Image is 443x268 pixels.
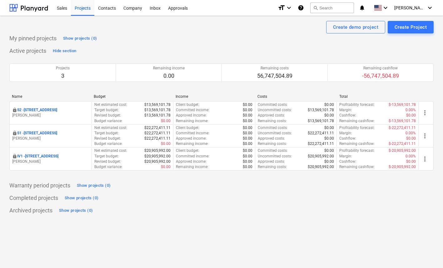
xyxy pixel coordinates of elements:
[258,107,292,113] p: Uncommitted costs :
[243,113,252,118] p: $0.00
[94,102,127,107] p: Net estimated cost :
[333,23,378,31] div: Create demo project
[12,154,17,159] div: This project is confidential
[243,159,252,164] p: $0.00
[389,102,416,107] p: $-13,569,101.78
[12,94,89,99] div: Name
[308,141,334,146] p: $22,272,411.11
[324,136,334,141] p: $0.00
[176,159,207,164] p: Approved income :
[324,148,334,153] p: $0.00
[176,141,208,146] p: Remaining income :
[51,46,78,56] button: Hide section
[62,33,98,43] button: Show projects (0)
[56,66,70,71] p: Projects
[339,118,375,124] p: Remaining cashflow :
[257,66,292,71] p: Remaining costs
[339,125,375,131] p: Profitability forecast :
[394,5,426,10] span: [PERSON_NAME]
[144,136,171,141] p: $22,272,411.11
[258,131,292,136] p: Uncommitted costs :
[243,118,252,124] p: $0.00
[406,113,416,118] p: $0.00
[12,136,89,141] p: [PERSON_NAME]
[94,118,122,124] p: Budget variance :
[257,94,334,99] div: Costs
[57,206,94,216] button: Show projects (0)
[362,72,399,80] p: -56,747,504.89
[161,141,171,146] p: $0.00
[77,182,111,189] div: Show projects (0)
[326,21,385,33] button: Create demo project
[324,102,334,107] p: $0.00
[176,125,199,131] p: Client budget :
[176,131,209,136] p: Committed income :
[94,154,119,159] p: Target budget :
[421,109,429,117] span: more_vert
[243,136,252,141] p: $0.00
[144,107,171,113] p: $13,569,101.78
[421,155,429,163] span: more_vert
[176,164,208,170] p: Remaining income :
[75,181,112,191] button: Show projects (0)
[12,131,17,136] div: This project is confidential
[258,136,285,141] p: Approved costs :
[339,102,375,107] p: Profitability forecast :
[389,148,416,153] p: $-20,905,992.00
[9,182,70,189] p: Warranty period projects
[339,94,416,99] div: Total
[243,125,252,131] p: $0.00
[243,102,252,107] p: $0.00
[12,154,89,164] div: IV1 -[STREET_ADDRESS][PERSON_NAME]
[176,107,209,113] p: Committed income :
[161,164,171,170] p: $0.00
[53,47,76,55] div: Hide section
[243,107,252,113] p: $0.00
[176,118,208,124] p: Remaining income :
[324,113,334,118] p: $0.00
[406,107,416,113] p: 0.00%
[243,131,252,136] p: $0.00
[59,207,93,214] div: Show projects (0)
[339,107,352,113] p: Margin :
[339,154,352,159] p: Margin :
[339,164,375,170] p: Remaining cashflow :
[94,148,127,153] p: Net estimated cost :
[362,66,399,71] p: Remaining cashflow
[12,154,17,159] span: locked
[17,107,57,113] p: S2 - [STREET_ADDRESS]
[258,154,292,159] p: Uncommitted costs :
[94,94,171,99] div: Budget
[339,148,375,153] p: Profitability forecast :
[144,154,171,159] p: $20,905,992.00
[94,125,127,131] p: Net estimated cost :
[308,154,334,159] p: $20,905,992.00
[395,23,427,31] div: Create Project
[94,107,119,113] p: Target budget :
[94,131,119,136] p: Target budget :
[257,72,292,80] p: 56,747,504.89
[56,72,70,80] p: 3
[153,72,185,80] p: 0.00
[339,136,356,141] p: Cashflow :
[324,159,334,164] p: $0.00
[176,154,209,159] p: Committed income :
[313,5,318,10] span: search
[243,141,252,146] p: $0.00
[12,107,17,112] span: locked
[63,193,100,203] button: Show projects (0)
[176,94,252,99] div: Income
[258,141,287,146] p: Remaining costs :
[144,159,171,164] p: $20,905,992.00
[176,113,207,118] p: Approved income :
[258,113,285,118] p: Approved costs :
[406,131,416,136] p: 0.00%
[339,141,375,146] p: Remaining cashflow :
[324,125,334,131] p: $0.00
[389,141,416,146] p: $-22,272,411.11
[243,154,252,159] p: $0.00
[144,125,171,131] p: $22,272,411.11
[406,154,416,159] p: 0.00%
[12,107,89,118] div: S2 -[STREET_ADDRESS][PERSON_NAME]
[382,4,389,12] i: keyboard_arrow_down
